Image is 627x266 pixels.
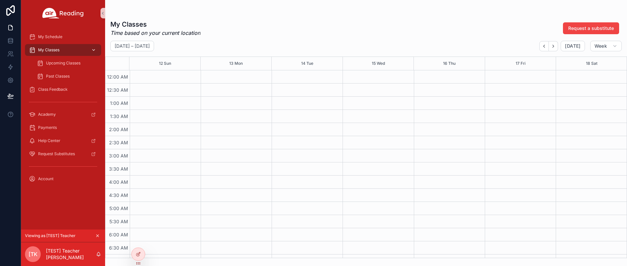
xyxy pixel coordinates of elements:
button: Next [549,41,558,51]
div: scrollable content [21,26,105,193]
span: 4:00 AM [107,179,130,185]
a: Account [25,173,101,185]
span: Request a substitute [568,25,614,32]
span: My Schedule [38,34,62,39]
a: Upcoming Classes [33,57,101,69]
span: My Classes [38,47,59,53]
button: Request a substitute [563,22,619,34]
button: Week [590,41,622,51]
span: Account [38,176,54,181]
span: 5:00 AM [108,206,130,211]
span: 5:30 AM [108,219,130,224]
button: 14 Tue [301,57,313,70]
span: 1:30 AM [108,113,130,119]
span: Academy [38,112,56,117]
span: Week [594,43,607,49]
em: Time based on your current location [110,29,200,37]
h1: My Classes [110,20,200,29]
span: 3:00 AM [107,153,130,158]
span: Viewing as [TEST] Teacher [25,233,76,238]
a: Past Classes [33,70,101,82]
img: App logo [42,8,84,18]
button: 12 Sun [159,57,171,70]
span: Upcoming Classes [46,60,80,66]
button: 17 Fri [516,57,526,70]
span: 3:30 AM [107,166,130,172]
a: My Schedule [25,31,101,43]
button: Back [539,41,549,51]
span: Help Center [38,138,60,143]
a: Academy [25,109,101,120]
span: Class Feedback [38,87,68,92]
button: 13 Mon [229,57,243,70]
button: [DATE] [561,41,585,51]
a: My Classes [25,44,101,56]
button: 16 Thu [443,57,456,70]
span: 4:30 AM [107,192,130,198]
a: Class Feedback [25,84,101,95]
p: [TEST] Teacher [PERSON_NAME] [46,248,96,261]
span: 12:30 AM [105,87,130,93]
a: Request Substitutes [25,148,101,160]
span: Past Classes [46,74,70,79]
span: 6:30 AM [107,245,130,251]
a: Help Center [25,135,101,147]
span: 1:00 AM [108,100,130,106]
button: 15 Wed [372,57,385,70]
a: Payments [25,122,101,133]
button: 18 Sat [586,57,597,70]
span: Payments [38,125,57,130]
span: [TK [29,250,37,258]
span: Request Substitutes [38,151,75,157]
span: 6:00 AM [107,232,130,237]
span: 2:30 AM [107,140,130,145]
h2: [DATE] – [DATE] [115,43,150,49]
span: [DATE] [565,43,580,49]
iframe: Spotlight [1,32,12,43]
span: 12:00 AM [105,74,130,80]
span: 2:00 AM [107,127,130,132]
